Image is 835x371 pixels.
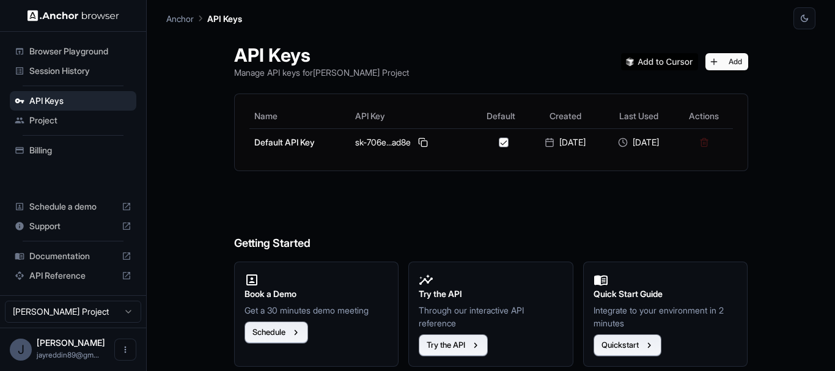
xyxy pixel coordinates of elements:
[10,91,136,111] div: API Keys
[10,197,136,216] div: Schedule a demo
[594,287,738,301] h2: Quick Start Guide
[29,114,131,127] span: Project
[29,45,131,57] span: Browser Playground
[419,287,563,301] h2: Try the API
[234,66,409,79] p: Manage API keys for [PERSON_NAME] Project
[28,10,119,21] img: Anchor Logo
[416,135,430,150] button: Copy API key
[29,270,117,282] span: API Reference
[705,53,748,70] button: Add
[10,266,136,285] div: API Reference
[29,250,117,262] span: Documentation
[245,321,308,343] button: Schedule
[10,141,136,160] div: Billing
[234,44,409,66] h1: API Keys
[594,304,738,329] p: Integrate to your environment in 2 minutes
[249,128,351,156] td: Default API Key
[114,339,136,361] button: Open menu
[10,246,136,266] div: Documentation
[675,104,733,128] th: Actions
[29,144,131,156] span: Billing
[245,304,389,317] p: Get a 30 minutes demo meeting
[10,61,136,81] div: Session History
[350,104,473,128] th: API Key
[249,104,351,128] th: Name
[602,104,675,128] th: Last Used
[529,104,602,128] th: Created
[207,12,242,25] p: API Keys
[37,350,99,359] span: jayreddin89@gmail.com
[37,337,105,348] span: Jamie Reddin
[419,304,563,329] p: Through our interactive API reference
[607,136,671,149] div: [DATE]
[534,136,597,149] div: [DATE]
[29,95,131,107] span: API Keys
[621,53,698,70] img: Add anchorbrowser MCP server to Cursor
[594,334,661,356] button: Quickstart
[29,200,117,213] span: Schedule a demo
[166,12,194,25] p: Anchor
[29,220,117,232] span: Support
[10,339,32,361] div: J
[234,186,748,252] h6: Getting Started
[166,12,242,25] nav: breadcrumb
[419,334,488,356] button: Try the API
[355,135,468,150] div: sk-706e...ad8e
[10,42,136,61] div: Browser Playground
[29,65,131,77] span: Session History
[473,104,529,128] th: Default
[10,216,136,236] div: Support
[245,287,389,301] h2: Book a Demo
[10,111,136,130] div: Project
